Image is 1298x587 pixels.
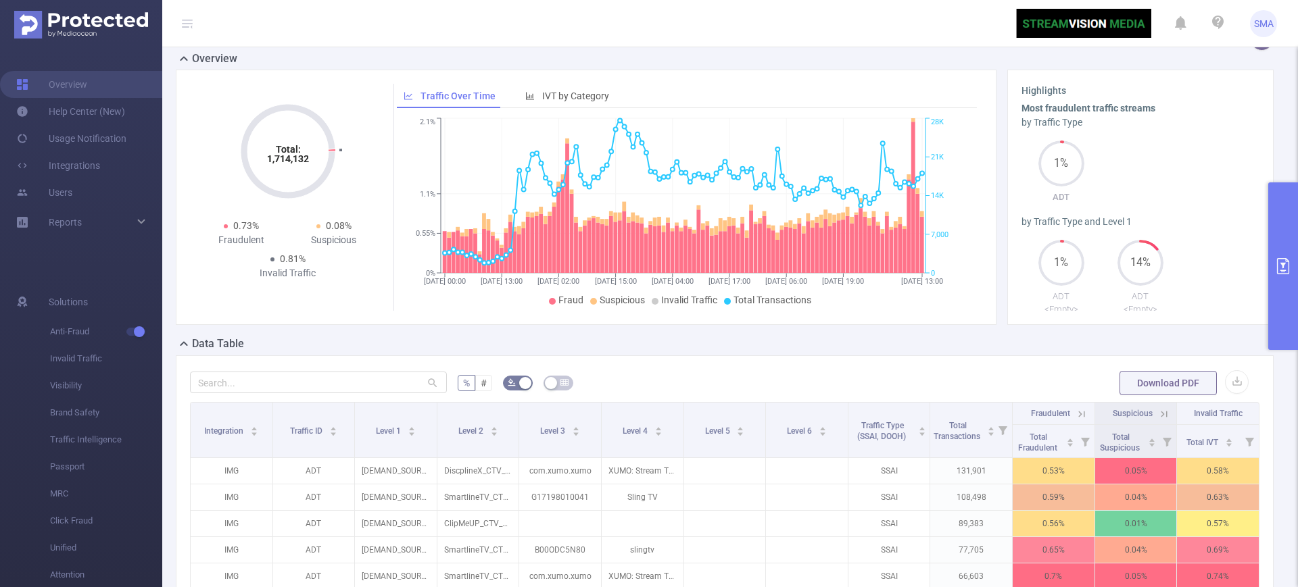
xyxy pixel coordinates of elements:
[1177,537,1259,563] p: 0.69%
[558,295,583,305] span: Fraud
[355,511,437,536] p: [DEMAND_SOURCE]
[1018,432,1059,453] span: Total Fraudulent
[988,430,995,434] i: icon: caret-down
[191,537,272,563] p: IMG
[195,233,288,247] div: Fraudulent
[931,118,944,127] tspan: 28K
[404,91,413,101] i: icon: line-chart
[288,233,381,247] div: Suspicious
[1095,511,1177,536] p: 0.01%
[1021,84,1259,98] h3: Highlights
[934,421,982,441] span: Total Transactions
[931,230,948,239] tspan: 7,000
[490,425,498,433] div: Sort
[1044,304,1078,314] span: <Empty>
[16,125,126,152] a: Usage Notification
[1021,290,1101,303] p: ADT
[50,534,162,561] span: Unified
[251,425,258,429] i: icon: caret-up
[819,430,826,434] i: icon: caret-down
[50,507,162,534] span: Click Fraud
[848,458,930,484] p: SSAI
[1095,458,1177,484] p: 0.05%
[49,288,88,315] span: Solutions
[1177,484,1259,510] p: 0.63%
[623,426,650,436] span: Level 4
[931,192,944,201] tspan: 14K
[14,11,148,39] img: Protected Media
[1021,103,1155,113] b: Most fraudulent traffic streams
[661,295,717,305] span: Invalid Traffic
[50,480,162,507] span: MRC
[1031,409,1070,418] span: Fraudulent
[1149,441,1156,445] i: icon: caret-down
[1013,484,1095,510] p: 0.59%
[1194,409,1243,418] span: Invalid Traffic
[1254,10,1274,37] span: SMA
[1038,158,1084,169] span: 1%
[931,269,935,278] tspan: 0
[437,511,519,536] p: ClipMeUP_CTV_$4_VAST_HMN_
[602,537,683,563] p: slingtv
[326,220,352,231] span: 0.08%
[50,345,162,372] span: Invalid Traffic
[654,430,662,434] i: icon: caret-down
[490,430,498,434] i: icon: caret-down
[16,98,125,125] a: Help Center (New)
[993,403,1012,457] i: Filter menu
[1101,290,1180,303] p: ADT
[930,537,1012,563] p: 77,705
[737,425,744,429] i: icon: caret-up
[654,425,663,433] div: Sort
[600,295,645,305] span: Suspicious
[519,484,601,510] p: G17198010041
[848,511,930,536] p: SSAI
[50,318,162,345] span: Anti-Fraud
[329,425,337,433] div: Sort
[1038,257,1084,268] span: 1%
[204,426,245,436] span: Integration
[1021,215,1259,229] div: by Traffic Type and Level 1
[1076,425,1095,457] i: Filter menu
[602,484,683,510] p: Sling TV
[1148,436,1156,444] div: Sort
[1240,425,1259,457] i: Filter menu
[273,458,355,484] p: ADT
[1021,190,1101,204] p: ADT
[1013,458,1095,484] p: 0.53%
[857,421,908,441] span: Traffic Type (SSAI, DOOH)
[481,378,487,388] span: #
[355,484,437,510] p: [DEMAND_SOURCE]
[437,458,519,484] p: DiscplineX_CTV_$5.5_VAST_HMN
[1066,436,1074,444] div: Sort
[190,372,447,393] input: Search...
[1124,304,1157,314] span: <Empty>
[819,425,827,433] div: Sort
[233,220,259,231] span: 0.73%
[49,217,82,228] span: Reports
[420,118,435,127] tspan: 2.1%
[595,277,637,286] tspan: [DATE] 15:00
[734,295,811,305] span: Total Transactions
[251,430,258,434] i: icon: caret-down
[919,430,926,434] i: icon: caret-down
[652,277,694,286] tspan: [DATE] 04:00
[602,458,683,484] p: XUMO: Stream TV Shows & Movies
[273,511,355,536] p: ADT
[1117,257,1163,268] span: 14%
[987,425,995,433] div: Sort
[458,426,485,436] span: Level 2
[1177,458,1259,484] p: 0.58%
[192,51,237,67] h2: Overview
[250,425,258,433] div: Sort
[50,426,162,453] span: Traffic Intelligence
[16,179,72,206] a: Users
[490,425,498,429] i: icon: caret-up
[737,430,744,434] i: icon: caret-down
[1113,409,1153,418] span: Suspicious
[355,458,437,484] p: [DEMAND_SOURCE]
[1225,436,1232,440] i: icon: caret-up
[355,537,437,563] p: [DEMAND_SOURCE]
[765,277,807,286] tspan: [DATE] 06:00
[1225,441,1232,445] i: icon: caret-down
